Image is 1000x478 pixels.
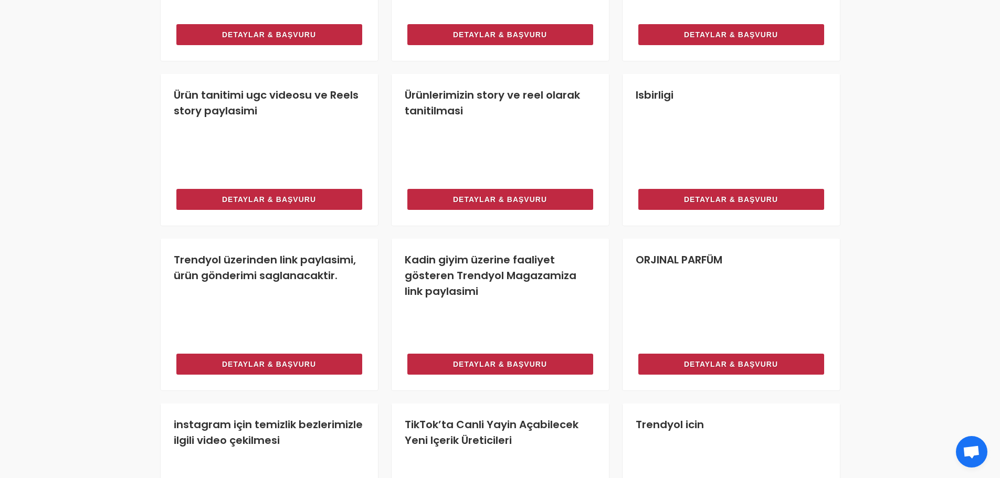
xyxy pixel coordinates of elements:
[407,189,593,210] a: Detaylar & Başvuru
[684,193,778,206] span: Detaylar & Başvuru
[176,354,362,375] a: Detaylar & Başvuru
[405,417,578,448] a: TikTok’ta Canli Yayin Açabilecek Yeni Içerik Üreticileri
[405,252,576,299] a: Kadin giyim üzerine faaliyet gösteren Trendyol Magazamiza link paylasimi
[636,417,704,432] a: Trendyol icin
[638,24,824,45] a: Detaylar & Başvuru
[453,193,547,206] span: Detaylar & Başvuru
[453,358,547,370] span: Detaylar & Başvuru
[636,88,673,102] a: Isbirligi
[636,252,722,267] a: ORJINAL PARFÜM
[222,28,316,41] span: Detaylar & Başvuru
[407,354,593,375] a: Detaylar & Başvuru
[684,28,778,41] span: Detaylar & Başvuru
[407,24,593,45] a: Detaylar & Başvuru
[405,88,580,118] a: Ürünlerimizin story ve reel olarak tanitilmasi
[176,24,362,45] a: Detaylar & Başvuru
[174,88,359,118] a: Ürün tanitimi ugc videosu ve Reels story paylasimi
[956,436,987,468] div: Açık sohbet
[176,189,362,210] a: Detaylar & Başvuru
[174,417,363,448] a: instagram için temizlik bezlerimizle ilgili video çekilmesi
[684,358,778,370] span: Detaylar & Başvuru
[638,189,824,210] a: Detaylar & Başvuru
[222,358,316,370] span: Detaylar & Başvuru
[638,354,824,375] a: Detaylar & Başvuru
[453,28,547,41] span: Detaylar & Başvuru
[174,252,356,283] a: Trendyol üzerinden link paylasimi, ürün gönderimi saglanacaktir.
[222,193,316,206] span: Detaylar & Başvuru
